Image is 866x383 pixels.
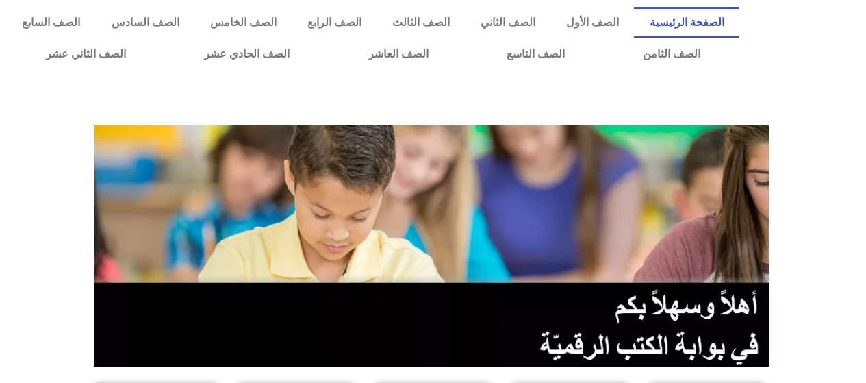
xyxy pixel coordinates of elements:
a: الصف الحادي عشر [165,38,329,70]
a: الصف السادس [96,7,194,38]
a: الصف الثامن [604,38,739,70]
a: الصف الثالث [377,7,465,38]
a: الصف الرابع [292,7,377,38]
a: الصف التاسع [468,38,604,70]
a: الصف السابع [7,7,96,38]
a: الصف الخامس [194,7,292,38]
a: الصف الثاني عشر [7,38,165,70]
a: الصف الثاني [465,7,550,38]
a: الصفحة الرئيسية [634,7,739,38]
a: الصف العاشر [329,38,468,70]
a: الصف الأول [550,7,634,38]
